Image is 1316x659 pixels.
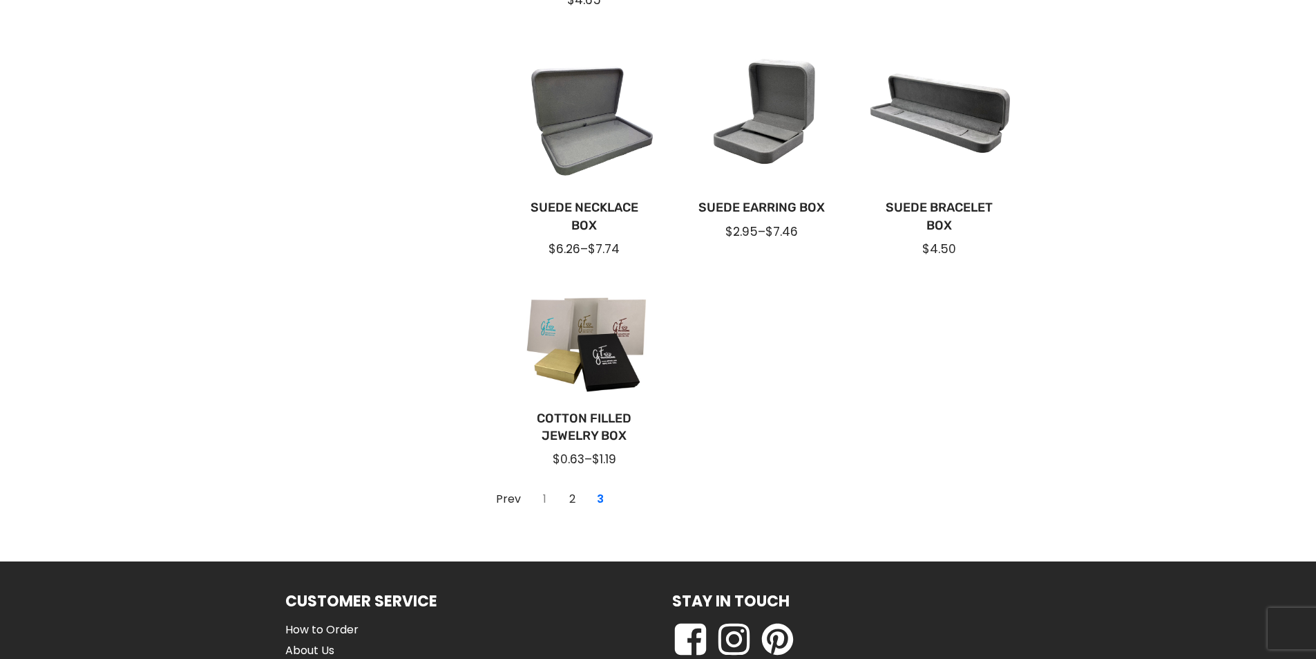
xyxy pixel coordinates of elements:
nav: Page navigation [486,485,614,513]
h1: Customer Service [285,589,437,613]
a: Go to Page 1 [534,488,556,510]
a: Cotton Filled Jewelry Box [518,410,651,445]
span: $2.95 [725,223,758,240]
a: Suede Bracelet Box [872,199,1006,234]
h1: Stay in Touch [672,589,790,613]
div: – [518,241,651,257]
span: $0.63 [553,451,584,467]
div: $4.50 [872,241,1006,257]
span: $7.74 [588,241,620,257]
a: Current Page, Page 3 [589,488,611,510]
div: – [695,223,828,240]
a: Go to Page 2 [488,488,528,510]
span: $1.19 [592,451,616,467]
div: – [518,451,651,467]
a: Suede Necklace Box [518,199,651,234]
span: $6.26 [549,241,580,257]
span: $7.46 [765,223,798,240]
a: Suede Earring Box [695,199,828,216]
a: Go to Page 2 [562,488,584,510]
a: How to Order [285,621,392,639]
